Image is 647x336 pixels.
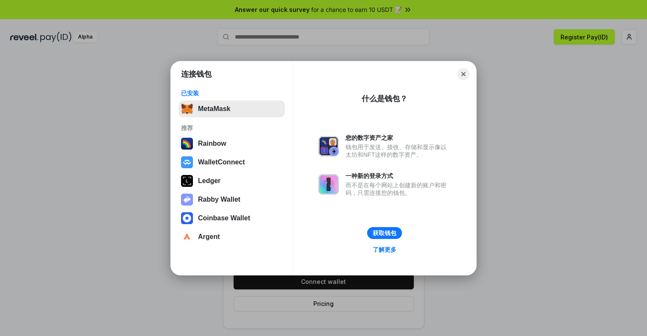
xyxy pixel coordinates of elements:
div: 一种新的登录方式 [346,172,451,180]
button: MetaMask [178,100,285,117]
button: Argent [178,228,285,245]
h1: 连接钱包 [181,69,212,79]
img: svg+xml,%3Csvg%20width%3D%2228%22%20height%3D%2228%22%20viewBox%3D%220%200%2028%2028%22%20fill%3D... [181,212,193,224]
button: Ledger [178,172,285,189]
button: WalletConnect [178,154,285,171]
img: svg+xml,%3Csvg%20xmlns%3D%22http%3A%2F%2Fwww.w3.org%2F2000%2Fsvg%22%20fill%3D%22none%22%20viewBox... [318,174,339,194]
img: svg+xml,%3Csvg%20xmlns%3D%22http%3A%2F%2Fwww.w3.org%2F2000%2Fsvg%22%20width%3D%2228%22%20height%3... [181,175,193,187]
div: Ledger [198,177,220,185]
div: Rainbow [198,140,226,147]
img: svg+xml,%3Csvg%20width%3D%2228%22%20height%3D%2228%22%20viewBox%3D%220%200%2028%2028%22%20fill%3D... [181,156,193,168]
img: svg+xml,%3Csvg%20width%3D%2228%22%20height%3D%2228%22%20viewBox%3D%220%200%2028%2028%22%20fill%3D... [181,231,193,243]
div: 获取钱包 [373,229,396,237]
img: svg+xml,%3Csvg%20xmlns%3D%22http%3A%2F%2Fwww.w3.org%2F2000%2Fsvg%22%20fill%3D%22none%22%20viewBox... [181,194,193,205]
div: 您的数字资产之家 [346,134,451,142]
button: Rabby Wallet [178,191,285,208]
div: 了解更多 [373,246,396,253]
button: Rainbow [178,135,285,152]
div: Argent [198,233,220,241]
img: svg+xml,%3Csvg%20fill%3D%22none%22%20height%3D%2233%22%20viewBox%3D%220%200%2035%2033%22%20width%... [181,103,193,115]
div: 而不是在每个网站上创建新的账户和密码，只需连接您的钱包。 [346,181,451,197]
div: 推荐 [181,124,282,132]
div: 什么是钱包？ [362,94,407,104]
img: svg+xml,%3Csvg%20width%3D%22120%22%20height%3D%22120%22%20viewBox%3D%220%200%20120%20120%22%20fil... [181,138,193,150]
div: Rabby Wallet [198,196,240,203]
div: Coinbase Wallet [198,214,250,222]
button: Coinbase Wallet [178,210,285,227]
button: Close [457,68,469,80]
img: svg+xml,%3Csvg%20xmlns%3D%22http%3A%2F%2Fwww.w3.org%2F2000%2Fsvg%22%20fill%3D%22none%22%20viewBox... [318,136,339,156]
a: 了解更多 [368,244,402,255]
div: 已安装 [181,89,282,97]
div: 钱包用于发送、接收、存储和显示像以太坊和NFT这样的数字资产。 [346,143,451,158]
div: WalletConnect [198,158,245,166]
button: 获取钱包 [367,227,402,239]
div: MetaMask [198,105,230,113]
